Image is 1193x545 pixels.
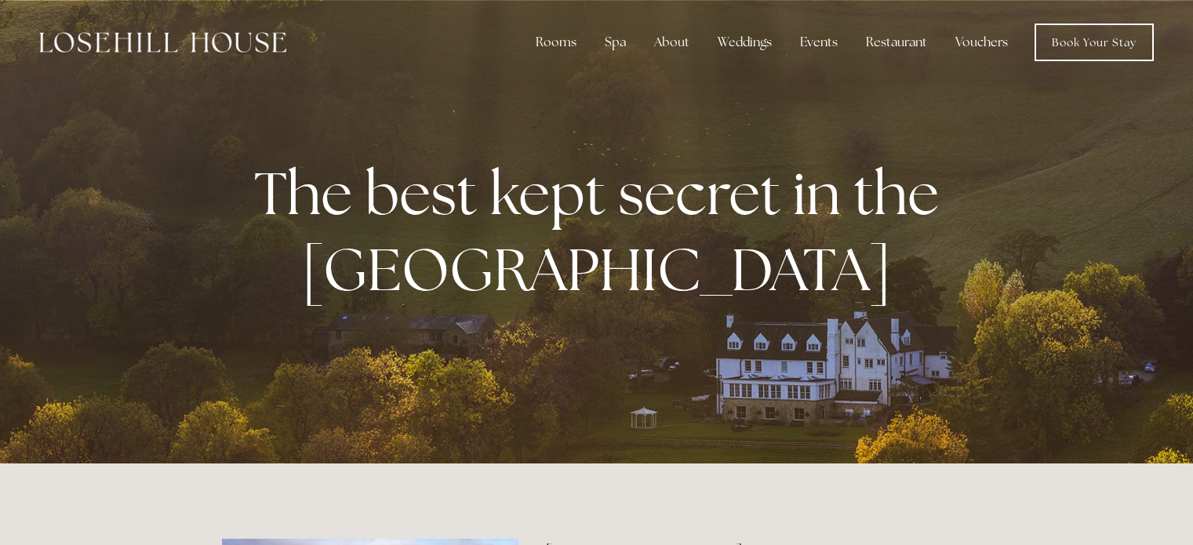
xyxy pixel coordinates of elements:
[642,27,702,58] div: About
[705,27,784,58] div: Weddings
[787,27,850,58] div: Events
[523,27,589,58] div: Rooms
[39,32,286,53] img: Losehill House
[943,27,1020,58] a: Vouchers
[853,27,940,58] div: Restaurant
[592,27,638,58] div: Spa
[1035,24,1154,61] a: Book Your Stay
[254,154,951,308] strong: The best kept secret in the [GEOGRAPHIC_DATA]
